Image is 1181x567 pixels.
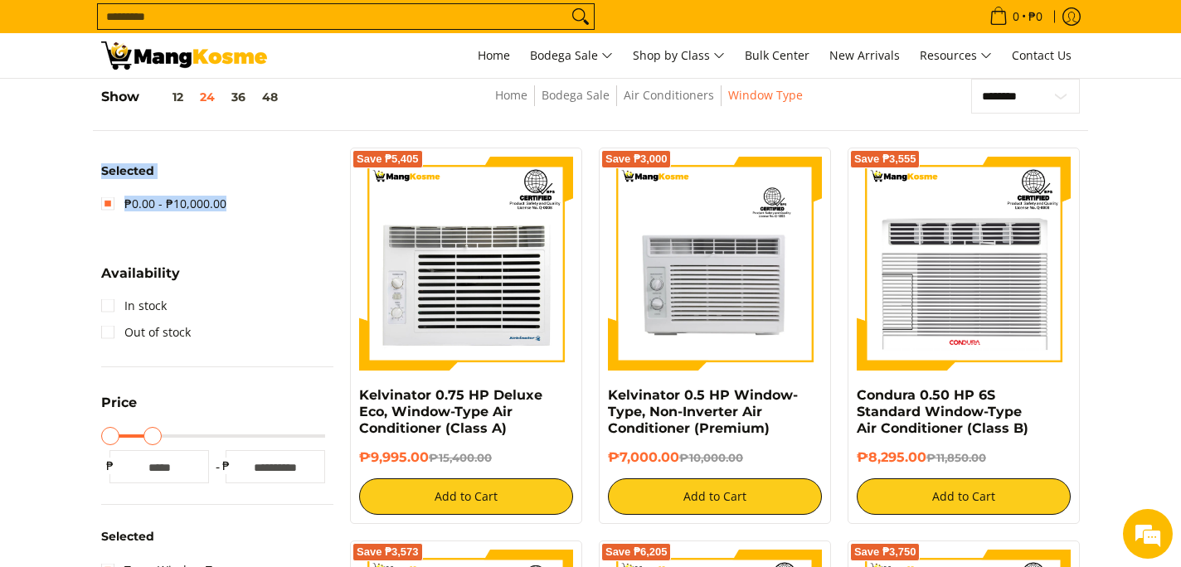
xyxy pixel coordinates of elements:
[854,547,916,557] span: Save ₱3,750
[478,47,510,63] span: Home
[608,157,822,371] img: kelvinator-.5hp-window-type-airconditioner-full-view-mang-kosme
[101,396,137,422] summary: Open
[522,33,621,78] a: Bodega Sale
[139,90,192,104] button: 12
[1012,47,1072,63] span: Contact Us
[542,87,610,103] a: Bodega Sale
[357,154,419,164] span: Save ₱5,405
[530,46,613,66] span: Bodega Sale
[101,458,118,474] span: ₱
[984,7,1047,26] span: •
[624,87,714,103] a: Air Conditioners
[857,387,1028,436] a: Condura 0.50 HP 6S Standard Window-Type Air Conditioner (Class B)
[359,478,573,515] button: Add to Cart
[911,33,1000,78] a: Resources
[192,90,223,104] button: 24
[101,267,180,293] summary: Open
[567,4,594,29] button: Search
[359,449,573,466] h6: ₱9,995.00
[745,47,809,63] span: Bulk Center
[101,191,226,217] a: ₱0.00 - ₱10,000.00
[101,396,137,409] span: Price
[608,449,822,466] h6: ₱7,000.00
[284,33,1080,78] nav: Main Menu
[495,87,527,103] a: Home
[857,157,1071,371] img: condura-wrac-6s-premium-mang-kosme
[217,458,234,474] span: ₱
[101,319,191,346] a: Out of stock
[829,47,900,63] span: New Arrivals
[101,293,167,319] a: In stock
[223,90,254,104] button: 36
[605,547,668,557] span: Save ₱6,205
[359,387,542,436] a: Kelvinator 0.75 HP Deluxe Eco, Window-Type Air Conditioner (Class A)
[608,387,798,436] a: Kelvinator 0.5 HP Window-Type, Non-Inverter Air Conditioner (Premium)
[608,478,822,515] button: Add to Cart
[1004,33,1080,78] a: Contact Us
[728,85,803,106] span: Window Type
[920,46,992,66] span: Resources
[254,90,286,104] button: 48
[429,451,492,464] del: ₱15,400.00
[821,33,908,78] a: New Arrivals
[857,478,1071,515] button: Add to Cart
[101,267,180,280] span: Availability
[101,89,286,105] h5: Show
[625,33,733,78] a: Shop by Class
[359,157,573,371] img: Kelvinator 0.75 HP Deluxe Eco, Window-Type Air Conditioner (Class A)
[101,530,333,545] h6: Selected
[679,451,743,464] del: ₱10,000.00
[633,46,725,66] span: Shop by Class
[386,85,912,123] nav: Breadcrumbs
[736,33,818,78] a: Bulk Center
[926,451,986,464] del: ₱11,850.00
[1026,11,1045,22] span: ₱0
[101,164,333,179] h6: Selected
[854,154,916,164] span: Save ₱3,555
[857,449,1071,466] h6: ₱8,295.00
[357,547,419,557] span: Save ₱3,573
[469,33,518,78] a: Home
[1010,11,1022,22] span: 0
[605,154,668,164] span: Save ₱3,000
[101,41,267,70] img: Bodega Sale Aircon l Mang Kosme: Home Appliances Warehouse Sale Window Type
